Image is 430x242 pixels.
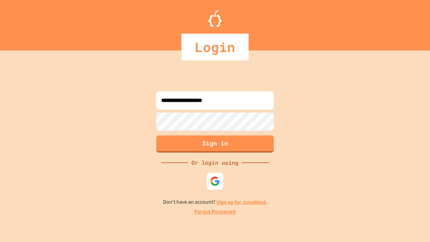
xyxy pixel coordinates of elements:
a: Forgot Password [195,208,235,216]
img: Logo.svg [208,10,222,27]
a: Sign up for JuiceMind. [216,199,267,206]
p: Don't have an account? [163,198,267,206]
img: google-icon.svg [210,176,220,186]
div: Login [181,34,249,61]
div: Or login using [188,159,242,167]
button: Sign in [156,135,274,153]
